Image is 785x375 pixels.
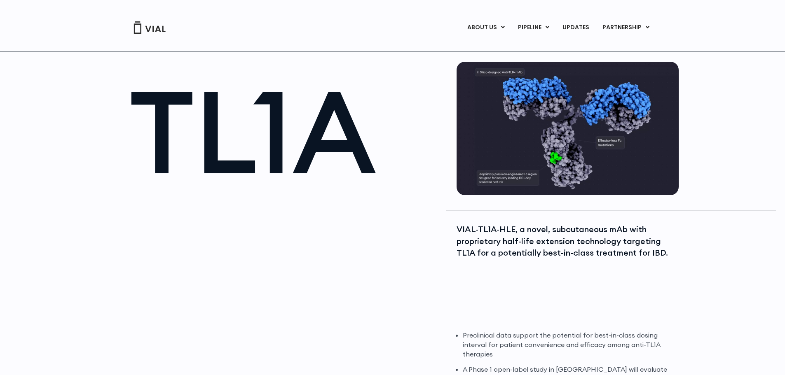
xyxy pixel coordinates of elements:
[133,21,166,34] img: Vial Logo
[463,331,677,359] li: Preclinical data support the potential for best-in-class dosing interval for patient convenience ...
[461,21,511,35] a: ABOUT USMenu Toggle
[129,74,438,189] h1: TL1A
[556,21,595,35] a: UPDATES
[457,224,677,259] div: VIAL-TL1A-HLE, a novel, subcutaneous mAb with proprietary half-life extension technology targetin...
[596,21,656,35] a: PARTNERSHIPMenu Toggle
[457,62,679,195] img: TL1A antibody diagram.
[511,21,555,35] a: PIPELINEMenu Toggle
